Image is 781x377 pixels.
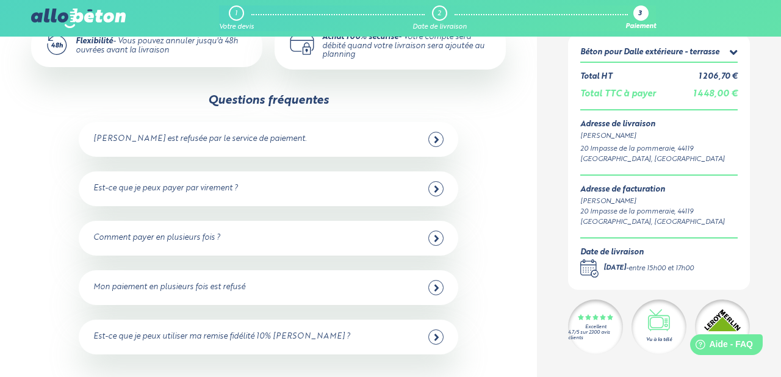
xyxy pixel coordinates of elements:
div: Vu à la télé [646,336,672,343]
div: - [603,264,694,274]
div: Total TTC à payer [580,89,656,99]
div: Excellent [585,324,606,329]
div: Date de livraison [580,248,694,257]
div: 20 Impasse de la pommeraie, 44119 [GEOGRAPHIC_DATA], [GEOGRAPHIC_DATA] [580,207,738,228]
a: 1 Votre devis [219,5,254,31]
div: - Vous pouvez annuler jusqu'à 48h ouvrées avant la livraison [76,37,248,55]
div: Est-ce que je peux payer par virement ? [93,184,238,193]
div: 2 [437,10,441,18]
div: - Votre compte sera débité quand votre livraison sera ajoutée au planning [322,33,491,60]
div: Est-ce que je peux utiliser ma remise fidélité 10% [PERSON_NAME] ? [93,332,350,342]
div: Adresse de livraison [580,120,738,129]
div: 20 Impasse de la pommeraie, 44119 [GEOGRAPHIC_DATA], [GEOGRAPHIC_DATA] [580,144,738,165]
div: 3 [638,10,642,18]
strong: Achat 100% sécurisé [322,33,398,41]
div: 1 206,70 € [699,73,738,82]
div: 4.7/5 sur 2300 avis clients [568,330,623,341]
a: 3 Paiement [625,5,656,31]
div: Béton pour Dalle extérieure - terrasse [580,48,719,57]
div: entre 15h00 et 17h00 [628,264,694,274]
summary: Béton pour Dalle extérieure - terrasse [580,46,738,62]
div: [PERSON_NAME] est refusée par le service de paiement. [93,135,306,144]
div: [PERSON_NAME] [580,131,738,142]
div: Date de livraison [412,23,467,31]
strong: Flexibilité [76,37,113,45]
div: [PERSON_NAME] [580,196,738,207]
div: Mon paiement en plusieurs fois est refusé [93,283,245,292]
iframe: Help widget launcher [672,329,768,364]
div: Total HT [580,73,612,82]
div: Questions fréquentes [208,94,329,107]
div: [DATE] [603,264,626,274]
a: 2 Date de livraison [412,5,467,31]
div: 1 [235,10,237,18]
div: Adresse de facturation [580,185,738,194]
span: 1 448,00 € [693,90,738,98]
img: allobéton [31,9,125,28]
div: Votre devis [219,23,254,31]
div: Paiement [625,23,656,31]
div: Comment payer en plusieurs fois ? [93,234,220,243]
